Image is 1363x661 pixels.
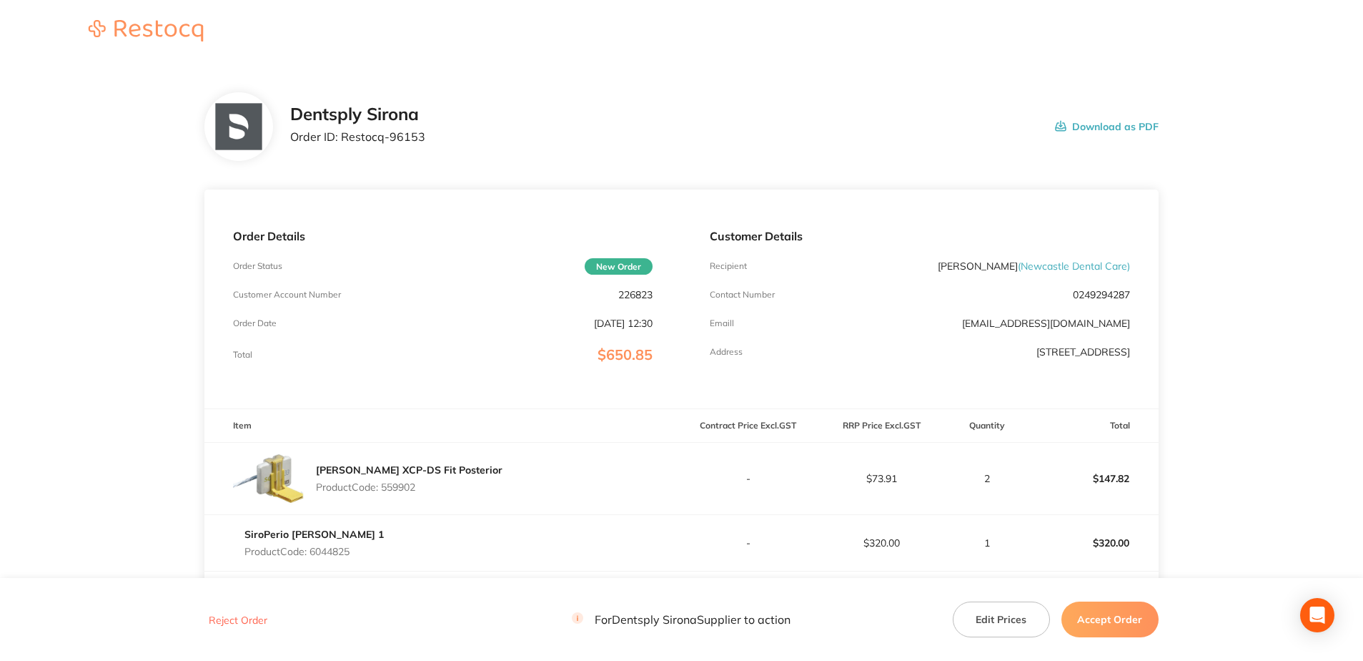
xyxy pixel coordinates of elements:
p: Order ID: Restocq- 96153 [290,130,425,143]
p: Total [233,350,252,360]
p: Order Status [233,261,282,271]
a: Restocq logo [74,20,217,44]
p: - [682,537,814,549]
p: For Dentsply Sirona Supplier to action [572,613,790,627]
p: 2 [949,473,1024,484]
p: $320.00 [816,537,948,549]
p: [STREET_ADDRESS] [1036,346,1130,358]
p: Emaill [710,318,734,328]
p: [DATE] 12:30 [594,318,653,329]
p: Recipient [710,261,747,271]
p: Order Date [233,318,277,328]
p: - [682,473,814,484]
a: [PERSON_NAME] XCP-DS Fit Posterior [316,464,502,476]
p: $73.91 [816,473,948,484]
p: Contact Number [710,290,775,300]
p: Customer Details [710,230,1129,243]
p: 1 [949,537,1024,549]
p: Product Code: 559902 [316,481,502,493]
p: Address [710,347,743,357]
button: Edit Prices [953,602,1050,637]
a: [EMAIL_ADDRESS][DOMAIN_NAME] [962,317,1130,330]
p: Product Code: 6044825 [244,546,384,557]
p: 226823 [618,289,653,300]
button: Reject Order [204,614,272,627]
span: $650.85 [598,346,653,363]
button: Download as PDF [1055,104,1159,149]
img: Restocq logo [74,20,217,41]
p: Customer Account Number [233,290,341,300]
th: Item [204,409,681,443]
th: Quantity [948,409,1025,443]
a: SiroPerio [PERSON_NAME] 1 [244,528,384,541]
th: Contract Price Excl. GST [681,409,815,443]
p: 0249294287 [1073,289,1130,300]
th: Total [1025,409,1159,443]
p: Order Details [233,230,653,243]
th: RRP Price Excl. GST [815,409,948,443]
button: Accept Order [1061,602,1159,637]
h2: Dentsply Sirona [290,104,425,124]
span: New Order [585,258,653,275]
span: ( Newcastle Dental Care ) [1018,260,1130,273]
p: $320.00 [1026,526,1158,560]
img: OGp5OG0xNw [233,443,304,514]
div: Open Intercom Messenger [1300,598,1334,632]
p: $147.82 [1026,461,1158,496]
p: [PERSON_NAME] [938,260,1130,272]
img: NTllNzd2NQ [215,104,262,150]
